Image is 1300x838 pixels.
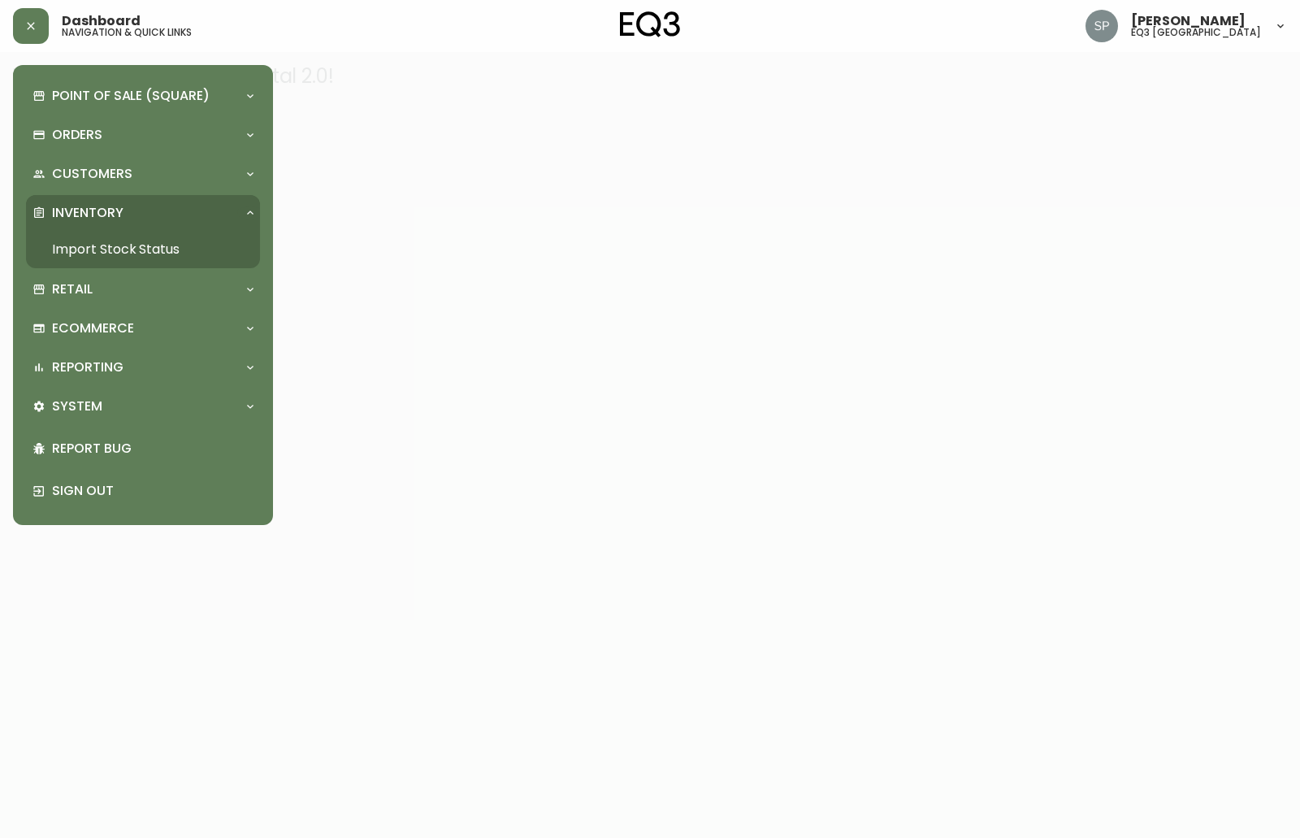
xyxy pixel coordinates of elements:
p: Point of Sale (Square) [52,87,210,105]
p: Retail [52,280,93,298]
div: Point of Sale (Square) [26,78,260,114]
div: Sign Out [26,470,260,512]
h5: navigation & quick links [62,28,192,37]
p: Report Bug [52,440,253,458]
p: Ecommerce [52,319,134,337]
div: Retail [26,271,260,307]
img: 25c0ecf8c5ed261b7fd55956ee48612f [1085,10,1118,42]
h5: eq3 [GEOGRAPHIC_DATA] [1131,28,1261,37]
p: Customers [52,165,132,183]
p: Orders [52,126,102,144]
span: Dashboard [62,15,141,28]
p: System [52,397,102,415]
div: Inventory [26,195,260,231]
p: Inventory [52,204,123,222]
img: logo [620,11,680,37]
div: Report Bug [26,428,260,470]
div: Ecommerce [26,310,260,346]
div: System [26,389,260,424]
p: Sign Out [52,482,253,500]
div: Orders [26,117,260,153]
span: [PERSON_NAME] [1131,15,1246,28]
div: Reporting [26,350,260,385]
p: Reporting [52,358,123,376]
div: Customers [26,156,260,192]
a: Import Stock Status [26,231,260,268]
